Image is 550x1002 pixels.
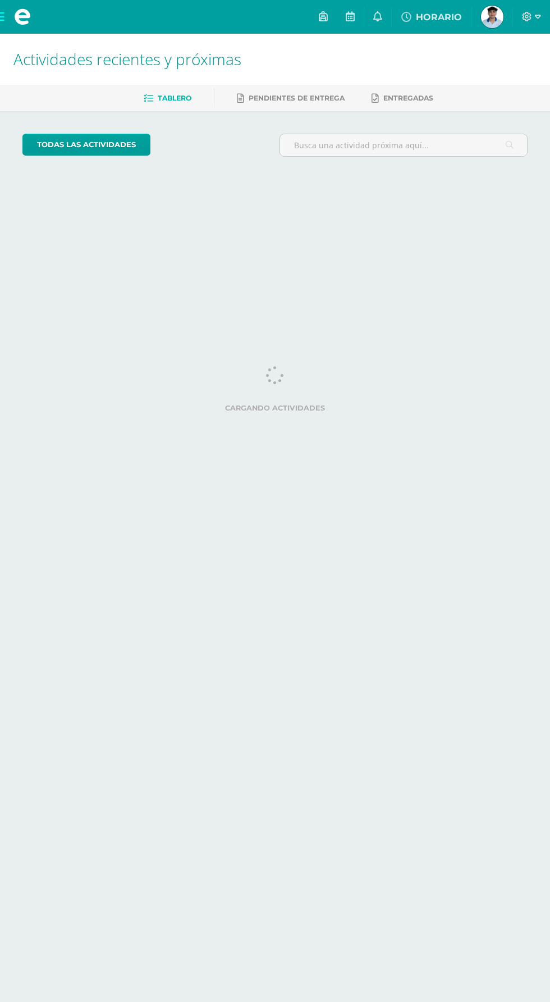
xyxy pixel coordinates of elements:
span: Tablero [158,94,191,102]
input: Busca una actividad próxima aquí... [280,134,527,156]
img: 06c4c350a71096b837e7fba122916920.png [481,6,503,28]
a: Tablero [144,89,191,107]
a: Pendientes de entrega [237,89,345,107]
label: Cargando actividades [22,404,528,412]
a: todas las Actividades [22,134,150,156]
span: Actividades recientes y próximas [13,48,241,70]
a: Entregadas [372,89,433,107]
span: Pendientes de entrega [249,94,345,102]
span: HORARIO [416,12,462,22]
span: Entregadas [383,94,433,102]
